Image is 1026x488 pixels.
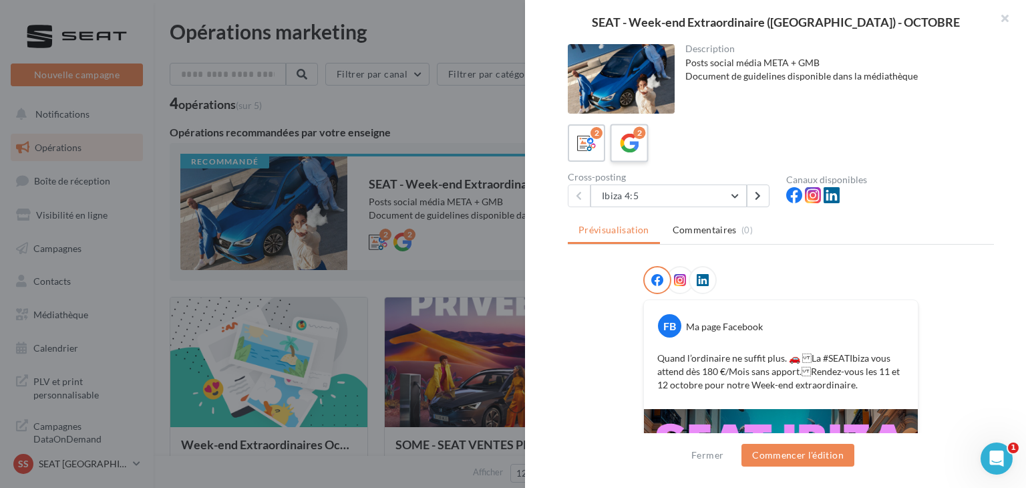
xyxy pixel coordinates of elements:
button: Ibiza 4:5 [590,185,747,207]
div: Ma page Facebook [686,320,763,334]
iframe: Intercom live chat [981,443,1013,475]
div: Canaux disponibles [786,175,994,185]
div: FB [658,314,681,338]
span: Commentaires [673,223,737,237]
div: Cross-posting [568,172,776,182]
div: 2 [590,127,603,139]
span: (0) [741,225,753,235]
span: 1 [1008,443,1019,453]
div: Posts social média META + GMB Document de guidelines disponible dans la médiathèque [685,56,984,83]
div: Description [685,44,984,53]
p: Quand l’ordinaire ne suffit plus. 🚗 La #SEATIbiza vous attend dès 180 €/Mois sans apport. Rendez-... [657,352,904,392]
button: Fermer [686,447,729,463]
button: Commencer l'édition [741,444,854,467]
div: SEAT - Week-end Extraordinaire ([GEOGRAPHIC_DATA]) - OCTOBRE [546,16,1005,28]
div: 2 [633,127,645,139]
